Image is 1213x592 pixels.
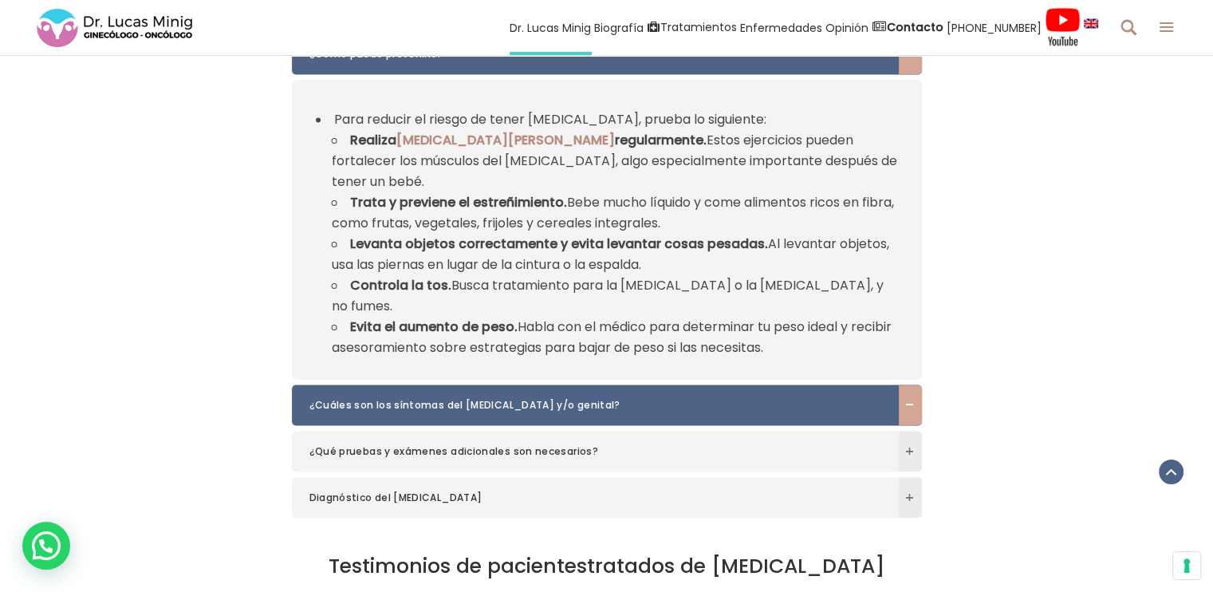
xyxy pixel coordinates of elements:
[309,397,873,413] span: ¿Cuáles son los síntomas del [MEDICAL_DATA] y/o genital?
[350,131,396,149] strong: Realiza
[350,318,518,336] strong: Evita el aumento de peso.
[887,19,943,35] strong: Contacto
[510,18,591,37] span: Dr. Lucas Minig
[947,18,1042,37] span: [PHONE_NUMBER]
[332,130,898,192] li: Estos ejercicios pueden fortalecer los músculos del [MEDICAL_DATA], algo especialmente importante...
[329,551,587,579] a: Testimonios de pacientes
[350,235,768,253] strong: Levanta objetos correctamente y evita levantar cosas pesadas.
[316,109,898,358] li: Para reducir el riesgo de tener [MEDICAL_DATA], prueba lo siguiente:
[332,275,898,317] li: Busca tratamiento para la [MEDICAL_DATA] o la [MEDICAL_DATA], y no fumes.
[332,317,898,358] li: Habla con el médico para determinar tu peso ideal y recibir asesoramiento sobre estrategias para ...
[396,131,615,149] a: [MEDICAL_DATA][PERSON_NAME]
[309,444,873,460] span: ¿Qué pruebas y exámenes adicionales son necesarios?
[615,131,707,149] strong: regularmente.
[1084,18,1098,28] img: language english
[1173,552,1200,579] button: Sus preferencias de consentimiento para tecnologías de seguimiento
[350,276,451,294] strong: Controla la tos.
[309,490,873,506] span: Diagnóstico del [MEDICAL_DATA]
[740,18,822,37] span: Enfermedades
[825,18,868,37] span: Opinión
[128,554,1085,578] h2: tratados de [MEDICAL_DATA]
[594,18,644,37] span: Biografía
[350,193,567,211] strong: Trata y previene el estreñimiento.
[332,234,898,275] li: Al levantar objetos, usa las piernas en lugar de la cintura o la espalda.
[1045,7,1081,47] img: Videos Youtube Ginecología
[332,192,898,234] li: Bebe mucho líquido y come alimentos ricos en fibra, como frutas, vegetales, frijoles y cereales i...
[660,18,737,37] span: Tratamientos
[22,522,70,570] div: WhatsApp contact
